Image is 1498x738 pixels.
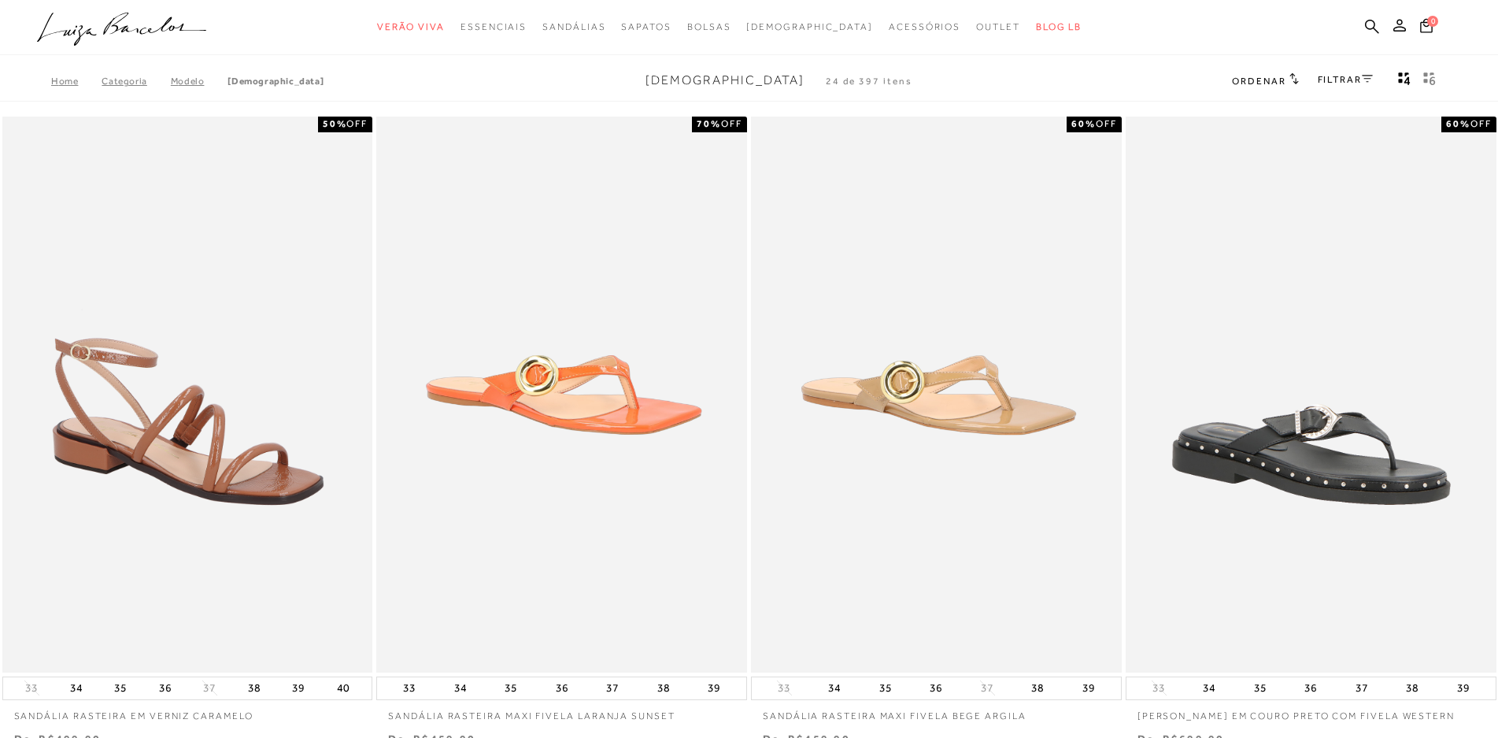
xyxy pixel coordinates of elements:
img: SANDÁLIA RASTEIRA EM VERNIZ CARAMELO [4,119,372,670]
a: Modelo [171,76,228,87]
strong: 70% [697,118,721,129]
strong: 50% [323,118,347,129]
button: gridText6Desc [1418,71,1441,91]
a: SANDÁLIA RASTEIRA MAXI FIVELA BEGE ARGILA [751,700,1122,723]
button: 35 [109,677,131,699]
button: 34 [1198,677,1220,699]
span: Verão Viva [377,21,445,32]
strong: 60% [1071,118,1096,129]
span: Essenciais [460,21,527,32]
span: Ordenar [1232,76,1285,87]
span: Outlet [976,21,1020,32]
button: 37 [1351,677,1373,699]
a: FILTRAR [1318,74,1373,85]
span: OFF [721,118,742,129]
a: SANDÁLIA RASTEIRA EM VERNIZ CARAMELO SANDÁLIA RASTEIRA EM VERNIZ CARAMELO [4,119,372,670]
span: OFF [1470,118,1492,129]
img: SANDÁLIA RASTEIRA MAXI FIVELA LARANJA SUNSET [378,119,745,670]
a: noSubCategoriesText [889,13,960,42]
a: noSubCategoriesText [621,13,671,42]
button: 34 [65,677,87,699]
button: 35 [1249,677,1271,699]
span: Bolsas [687,21,731,32]
button: 33 [773,681,795,695]
a: Home [51,76,102,87]
a: noSubCategoriesText [460,13,527,42]
span: [DEMOGRAPHIC_DATA] [746,21,873,32]
button: 38 [243,677,265,699]
button: 33 [1148,681,1170,695]
a: SANDÁLIA RASTEIRA EM VERNIZ CARAMELO [2,700,373,723]
button: 36 [925,677,947,699]
a: SANDÁLIA RASTEIRA MAXI FIVELA LARANJA SUNSET SANDÁLIA RASTEIRA MAXI FIVELA LARANJA SUNSET [378,119,745,670]
button: 36 [154,677,176,699]
a: [DEMOGRAPHIC_DATA] [227,76,324,87]
a: noSubCategoriesText [976,13,1020,42]
button: 36 [1300,677,1322,699]
span: OFF [1096,118,1117,129]
span: OFF [346,118,368,129]
img: SANDÁLIA EM COURO PRETO COM FIVELA WESTERN [1127,119,1495,670]
a: SANDÁLIA RASTEIRA MAXI FIVELA LARANJA SUNSET [376,700,747,723]
a: BLOG LB [1036,13,1082,42]
strong: 60% [1446,118,1470,129]
button: 39 [287,677,309,699]
button: 39 [703,677,725,699]
a: noSubCategoriesText [542,13,605,42]
a: noSubCategoriesText [687,13,731,42]
button: 39 [1078,677,1100,699]
button: 33 [398,677,420,699]
a: noSubCategoriesText [746,13,873,42]
span: BLOG LB [1036,21,1082,32]
span: 0 [1427,16,1438,27]
span: Sapatos [621,21,671,32]
a: Categoria [102,76,170,87]
button: 35 [875,677,897,699]
a: noSubCategoriesText [377,13,445,42]
button: 39 [1452,677,1474,699]
button: 40 [332,677,354,699]
a: SANDÁLIA RASTEIRA MAXI FIVELA BEGE ARGILA SANDÁLIA RASTEIRA MAXI FIVELA BEGE ARGILA [753,119,1120,670]
button: 38 [653,677,675,699]
button: 37 [198,681,220,695]
button: 34 [823,677,845,699]
span: 24 de 397 itens [826,76,912,87]
span: Sandálias [542,21,605,32]
span: Acessórios [889,21,960,32]
button: Mostrar 4 produtos por linha [1393,71,1415,91]
button: 37 [601,677,623,699]
button: 38 [1026,677,1049,699]
button: 38 [1401,677,1423,699]
button: 34 [449,677,472,699]
button: 33 [20,681,43,695]
button: 0 [1415,17,1437,39]
a: SANDÁLIA EM COURO PRETO COM FIVELA WESTERN SANDÁLIA EM COURO PRETO COM FIVELA WESTERN [1127,119,1495,670]
a: [PERSON_NAME] EM COURO PRETO COM FIVELA WESTERN [1126,700,1496,723]
img: SANDÁLIA RASTEIRA MAXI FIVELA BEGE ARGILA [753,119,1120,670]
button: 35 [500,677,522,699]
button: 36 [551,677,573,699]
button: 37 [976,681,998,695]
span: [DEMOGRAPHIC_DATA] [645,73,804,87]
